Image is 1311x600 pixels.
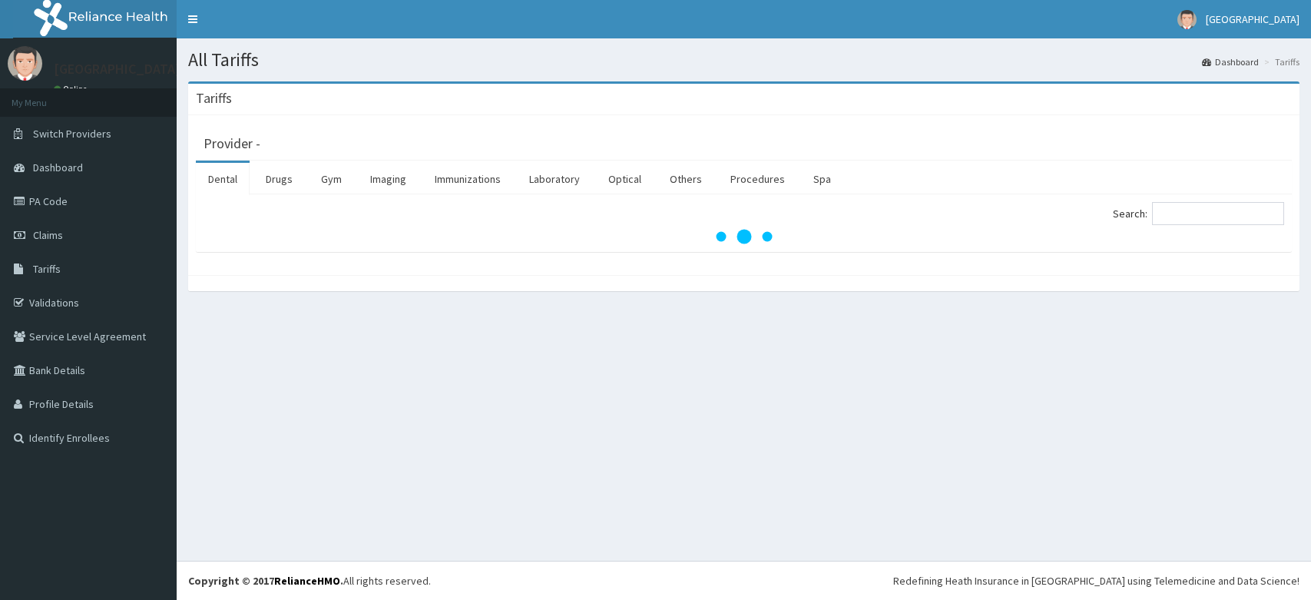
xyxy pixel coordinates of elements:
[1177,10,1197,29] img: User Image
[196,163,250,195] a: Dental
[713,206,775,267] svg: audio-loading
[177,561,1311,600] footer: All rights reserved.
[1206,12,1299,26] span: [GEOGRAPHIC_DATA]
[596,163,654,195] a: Optical
[33,127,111,141] span: Switch Providers
[274,574,340,588] a: RelianceHMO
[422,163,513,195] a: Immunizations
[253,163,305,195] a: Drugs
[801,163,843,195] a: Spa
[33,262,61,276] span: Tariffs
[188,574,343,588] strong: Copyright © 2017 .
[718,163,797,195] a: Procedures
[8,46,42,81] img: User Image
[657,163,714,195] a: Others
[893,573,1299,588] div: Redefining Heath Insurance in [GEOGRAPHIC_DATA] using Telemedicine and Data Science!
[517,163,592,195] a: Laboratory
[204,137,260,151] h3: Provider -
[1113,202,1284,225] label: Search:
[358,163,419,195] a: Imaging
[1260,55,1299,68] li: Tariffs
[196,91,232,105] h3: Tariffs
[188,50,1299,70] h1: All Tariffs
[1152,202,1284,225] input: Search:
[54,62,180,76] p: [GEOGRAPHIC_DATA]
[1202,55,1259,68] a: Dashboard
[33,161,83,174] span: Dashboard
[54,84,91,94] a: Online
[309,163,354,195] a: Gym
[33,228,63,242] span: Claims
